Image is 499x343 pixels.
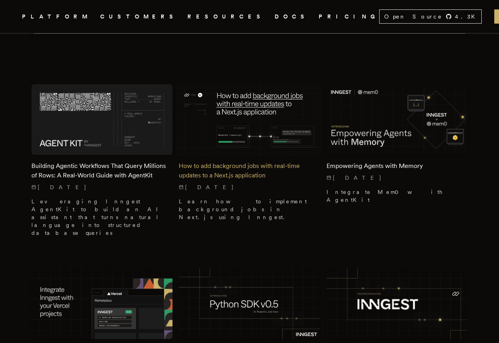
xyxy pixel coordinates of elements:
[31,197,172,237] p: Leveraging Inngest AgentKit to build an AI assistant that turns natural language into structured ...
[175,83,323,157] img: Featured image for How to add background jobs with real-time updates to a Next.js application blo...
[319,12,379,22] a: PRICING
[179,268,320,339] img: Featured image for Python SDK v0.5: AI, Pydantic, and more blog post
[327,84,468,155] img: Featured image for Empowering Agents with Memory blog post
[455,13,480,20] span: 4.3 K
[31,84,172,237] a: Featured image for Building Agentic Workflows That Query Millions of Rows: A Real-World Guide wit...
[31,268,172,339] img: Featured image for Inngest is now on Vercel Marketplace blog post
[31,84,172,155] img: Featured image for Building Agentic Workflows That Query Millions of Rows: A Real-World Guide wit...
[327,161,468,171] h2: Empowering Agents with Memory
[384,13,442,20] span: Open Source
[179,183,320,191] p: [DATE]
[31,161,172,180] h2: Building Agentic Workflows That Query Millions of Rows: A Real-World Guide with AgentKit
[327,174,468,182] p: [DATE]
[275,12,309,22] a: DOCS
[179,197,320,221] p: Learn how to implement background jobs in Next.js using Inngest.
[327,268,468,339] img: Featured image for (Re)Inntroducing Inngest: Our Brand transformation blog post
[22,12,91,22] button: PLATFORM
[327,188,468,204] p: Integrate Mem0 with AgentKit
[187,12,265,22] button: RESOURCES
[100,12,178,22] a: CUSTOMERS
[179,84,320,221] a: Featured image for How to add background jobs with real-time updates to a Next.js application blo...
[31,183,172,191] p: [DATE]
[327,84,468,204] a: Featured image for Empowering Agents with Memory blog postEmpowering Agents with Memory[DATE] Int...
[179,161,320,180] h2: How to add background jobs with real-time updates to a Next.js application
